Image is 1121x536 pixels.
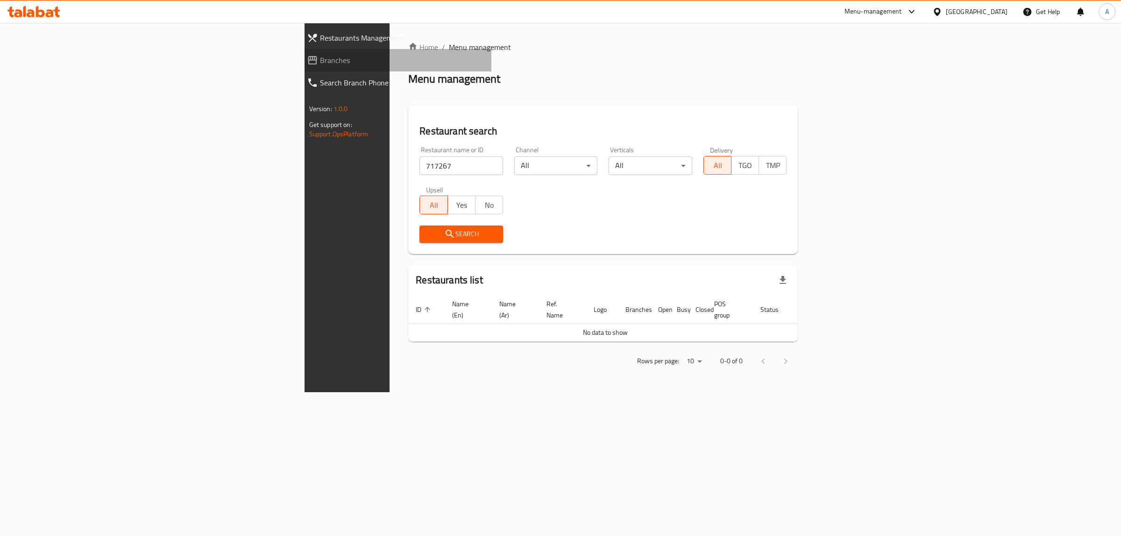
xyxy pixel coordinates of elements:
span: No data to show [583,326,628,339]
a: Branches [299,49,492,71]
span: TGO [735,159,755,172]
nav: breadcrumb [408,42,798,53]
button: All [419,196,447,214]
div: Export file [772,269,794,291]
p: 0-0 of 0 [720,355,743,367]
span: Search [427,228,496,240]
button: Yes [447,196,475,214]
span: ID [416,304,433,315]
input: Search for restaurant name or ID.. [419,156,503,175]
span: Yes [452,198,472,212]
button: Search [419,226,503,243]
div: All [514,156,598,175]
span: Branches [320,55,484,66]
label: Upsell [426,186,443,193]
span: Version: [309,103,332,115]
a: Search Branch Phone [299,71,492,94]
div: [GEOGRAPHIC_DATA] [946,7,1007,17]
a: Restaurants Management [299,27,492,49]
div: Menu-management [844,6,902,17]
span: Search Branch Phone [320,77,484,88]
span: POS group [714,298,742,321]
span: All [708,159,728,172]
th: Closed [688,296,707,324]
button: No [475,196,503,214]
h2: Restaurant search [419,124,787,138]
span: A [1105,7,1109,17]
span: Status [760,304,791,315]
th: Branches [618,296,651,324]
span: All [424,198,444,212]
p: Rows per page: [637,355,679,367]
span: Ref. Name [546,298,575,321]
span: Get support on: [309,119,352,131]
span: TMP [763,159,783,172]
th: Open [651,296,669,324]
table: enhanced table [408,296,834,342]
a: Support.OpsPlatform [309,128,369,140]
th: Busy [669,296,688,324]
h2: Restaurants list [416,273,482,287]
span: No [479,198,499,212]
span: Name (En) [452,298,481,321]
div: All [609,156,692,175]
button: TGO [731,156,759,175]
button: All [703,156,731,175]
label: Delivery [710,147,733,153]
span: 1.0.0 [333,103,348,115]
span: Name (Ar) [499,298,528,321]
span: Restaurants Management [320,32,484,43]
th: Logo [586,296,618,324]
div: Rows per page: [683,354,705,368]
button: TMP [759,156,787,175]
